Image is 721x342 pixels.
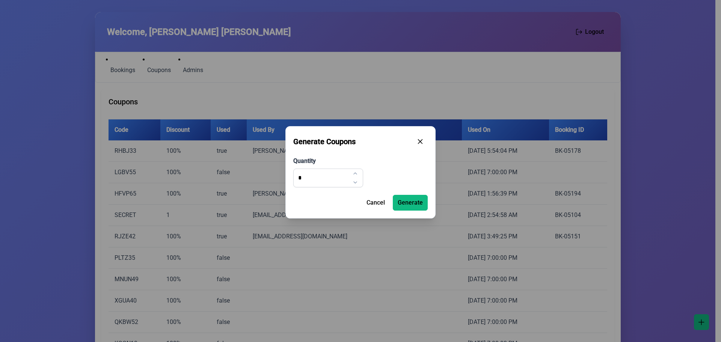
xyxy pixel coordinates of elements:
[398,198,423,207] span: Generate
[293,157,428,166] label: Quantity
[362,195,390,211] button: Cancel
[393,195,428,211] button: Generate
[293,136,356,147] span: Generate Coupons
[367,198,385,207] span: Cancel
